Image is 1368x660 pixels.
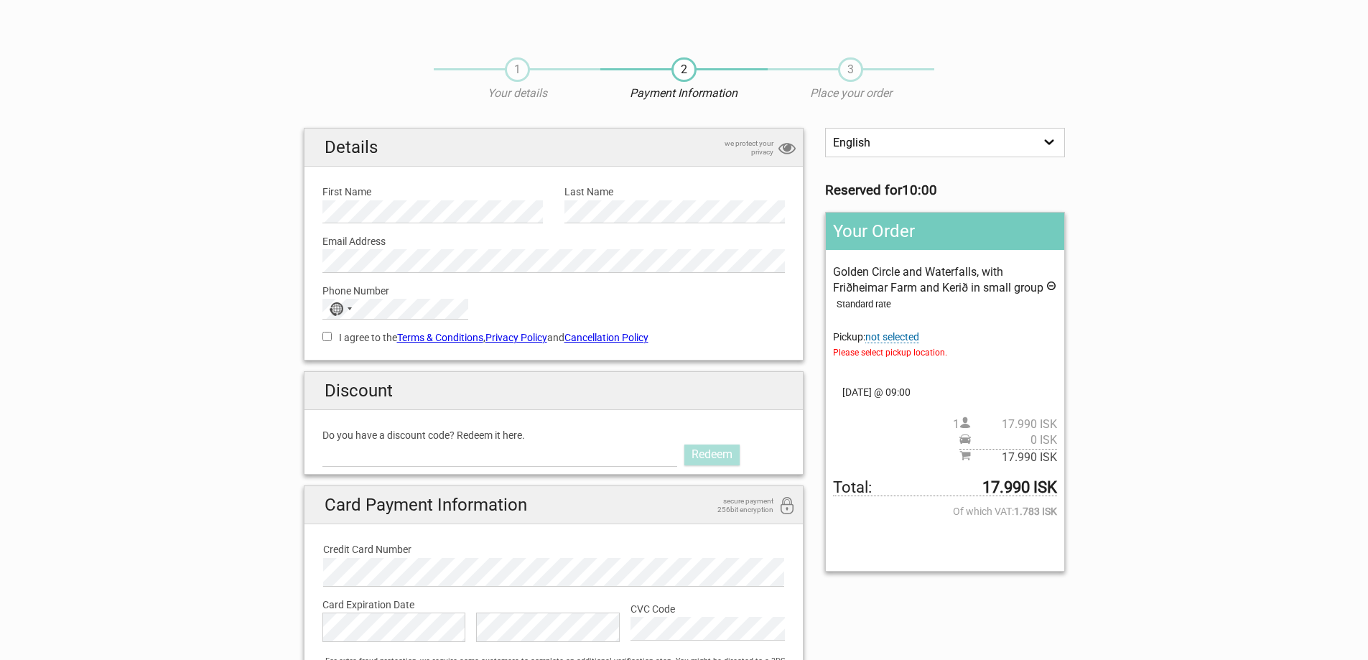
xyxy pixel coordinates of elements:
h2: Details [304,129,804,167]
label: Do you have a discount code? Redeem it here. [322,427,786,443]
span: Please select pickup location. [833,345,1056,361]
a: Privacy Policy [485,332,547,343]
div: Standard rate [837,297,1056,312]
label: First Name [322,184,543,200]
span: Pickup: [833,331,1056,361]
span: Pickup price [959,432,1057,448]
span: 1 [505,57,530,82]
h2: Discount [304,372,804,410]
i: 256bit encryption [778,497,796,516]
span: 0 ISK [971,432,1057,448]
span: [DATE] @ 09:00 [833,384,1056,400]
button: Selected country [323,299,359,318]
span: Change pickup place [865,331,919,343]
span: 3 [838,57,863,82]
label: Card Expiration Date [322,597,786,613]
label: Credit Card Number [323,542,785,557]
strong: 10:00 [902,182,937,198]
h3: Reserved for [825,182,1064,198]
p: Your details [434,85,600,101]
label: Phone Number [322,283,786,299]
span: 2 [671,57,697,82]
a: Redeem [684,445,740,465]
label: I agree to the , and [322,330,786,345]
span: 17.990 ISK [971,417,1057,432]
h2: Card Payment Information [304,486,804,524]
label: CVC Code [631,601,785,617]
strong: 17.990 ISK [982,480,1057,496]
span: Subtotal [959,449,1057,465]
p: Payment Information [600,85,767,101]
i: privacy protection [778,139,796,159]
span: 17.990 ISK [971,450,1057,465]
span: 1 person(s) [953,417,1057,432]
span: we protect your privacy [702,139,773,157]
p: Place your order [768,85,934,101]
a: Cancellation Policy [564,332,648,343]
strong: 1.783 ISK [1014,503,1057,519]
span: Golden Circle and Waterfalls, with Friðheimar Farm and Kerið in small group [833,265,1043,294]
label: Email Address [322,233,786,249]
span: secure payment 256bit encryption [702,497,773,514]
span: Of which VAT: [833,503,1056,519]
h2: Your Order [826,213,1064,250]
span: Total to be paid [833,480,1056,496]
a: Terms & Conditions [397,332,483,343]
label: Last Name [564,184,785,200]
